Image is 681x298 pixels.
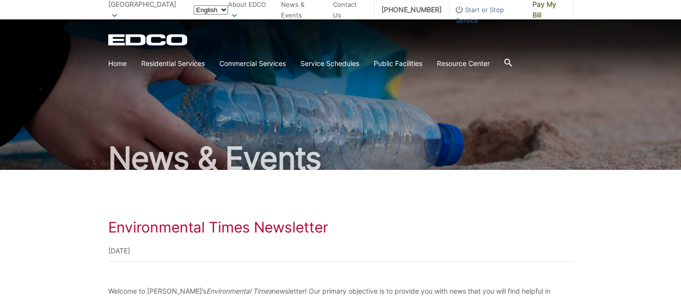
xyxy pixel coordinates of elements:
a: Service Schedules [300,58,359,69]
p: [DATE] [108,246,573,256]
a: Home [108,58,127,69]
a: Residential Services [141,58,205,69]
select: Select a language [194,5,228,15]
h2: News & Events [108,143,573,174]
a: Resource Center [437,58,490,69]
h1: Environmental Times Newsletter [108,218,573,236]
a: Commercial Services [219,58,286,69]
em: Environmental Times [206,287,272,295]
a: Public Facilities [374,58,422,69]
a: EDCD logo. Return to the homepage. [108,34,189,46]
